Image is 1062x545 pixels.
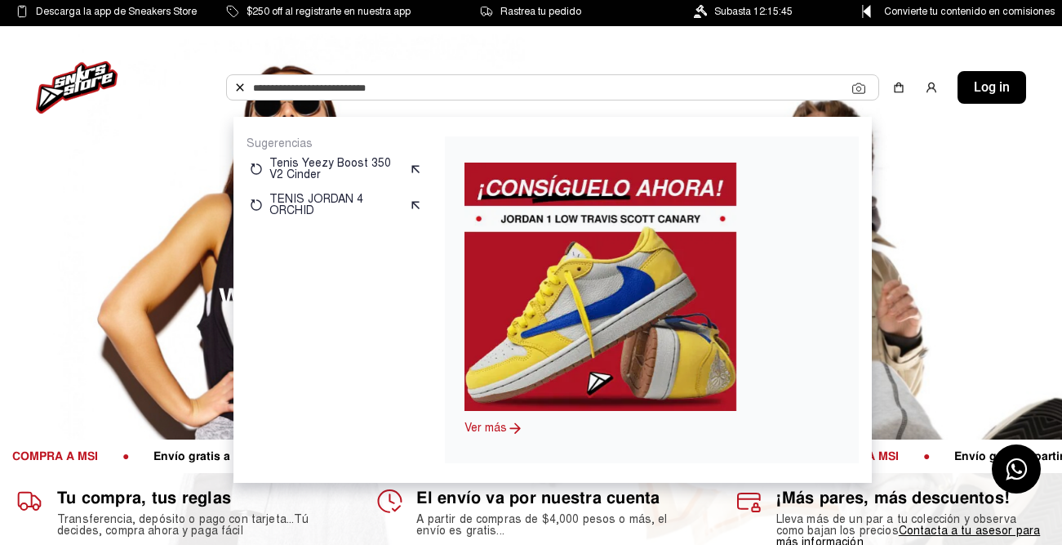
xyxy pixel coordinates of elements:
[233,81,247,94] img: Buscar
[57,514,327,537] h2: Transferencia, depósito o pago con tarjeta...Tú decides, compra ahora y paga fácil
[974,78,1010,97] span: Log in
[892,81,905,94] img: shopping
[884,2,1055,20] span: Convierte tu contenido en comisiones
[409,199,422,212] img: suggest.svg
[247,2,411,20] span: $250 off al registrarte en nuestra app
[57,488,327,507] h1: Tu compra, tus reglas
[269,194,402,217] p: TENIS JORDAN 4 ORCHID
[247,136,425,151] p: Sugerencias
[856,5,877,18] img: Control Point Icon
[136,449,326,463] span: Envío gratis a partir de $4,000
[500,2,581,20] span: Rastrea tu pedido
[219,286,313,312] span: Women
[905,449,936,463] span: ●
[925,81,938,94] img: user
[852,82,865,95] img: Cámara
[416,488,686,507] h1: El envío va por nuestra cuenta
[36,2,197,20] span: Descarga la app de Sneakers Store
[416,514,686,537] h2: A partir de compras de $4,000 pesos o más, el envío es gratis...
[464,421,507,435] a: Ver más
[776,488,1046,507] h1: ¡Más pares, más descuentos!
[714,2,793,20] span: Subasta 12:15:45
[409,163,422,176] img: suggest.svg
[269,158,402,181] p: Tenis Yeezy Boost 350 V2 Cinder
[36,61,118,114] img: logo
[250,163,263,176] img: restart.svg
[250,199,263,212] img: restart.svg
